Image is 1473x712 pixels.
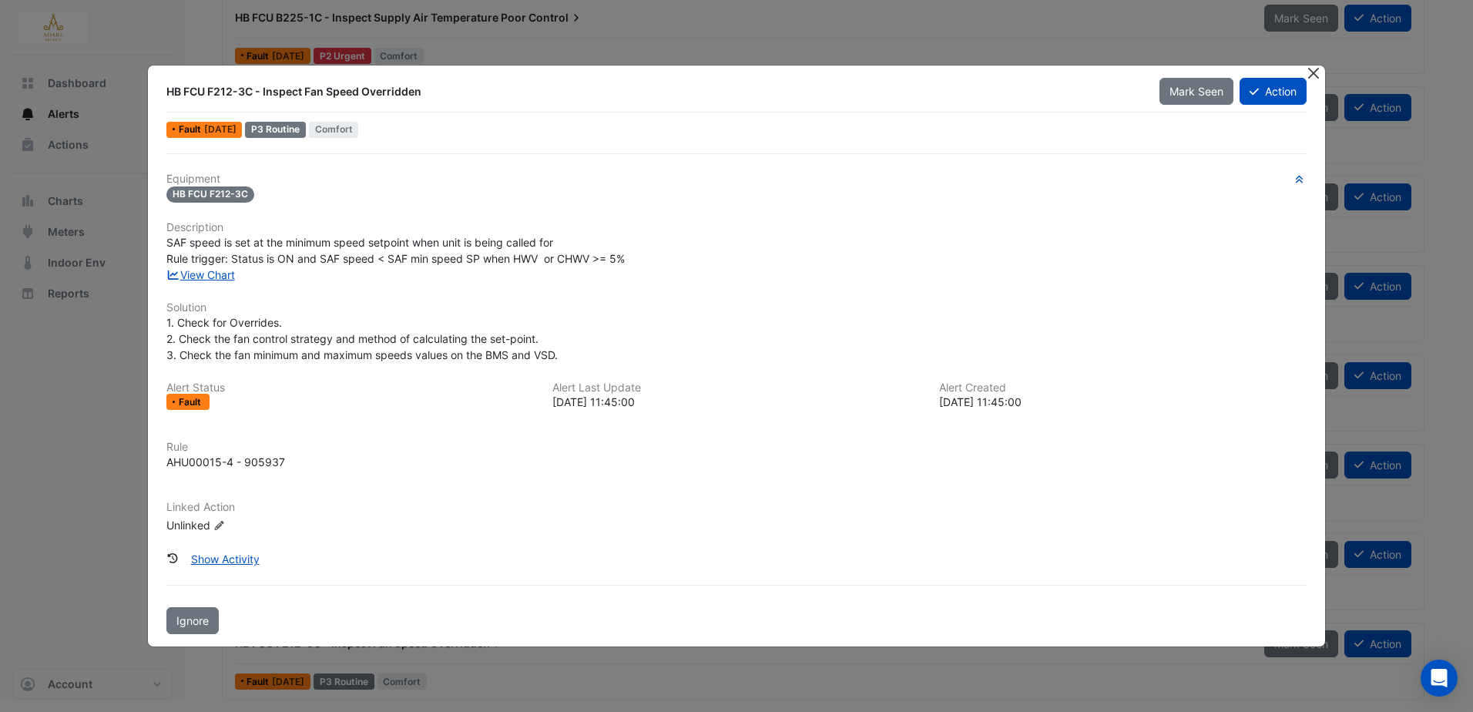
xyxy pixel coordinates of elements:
[166,517,351,533] div: Unlinked
[166,84,1140,99] div: HB FCU F212-3C - Inspect Fan Speed Overridden
[1306,65,1322,82] button: Close
[166,381,534,395] h6: Alert Status
[181,546,270,573] button: Show Activity
[204,123,237,135] span: Thu 15-May-2025 11:45 IST
[166,268,235,281] a: View Chart
[245,122,306,138] div: P3 Routine
[166,301,1307,314] h6: Solution
[166,236,625,265] span: SAF speed is set at the minimum speed setpoint when unit is being called for Rule trigger: Status...
[552,381,920,395] h6: Alert Last Update
[1240,78,1307,105] button: Action
[166,186,254,203] span: HB FCU F212-3C
[166,441,1307,454] h6: Rule
[1421,660,1458,697] div: Open Intercom Messenger
[213,520,225,532] fa-icon: Edit Linked Action
[166,173,1307,186] h6: Equipment
[179,398,204,407] span: Fault
[176,614,209,627] span: Ignore
[939,381,1307,395] h6: Alert Created
[179,125,204,134] span: Fault
[166,607,219,634] button: Ignore
[1169,85,1223,98] span: Mark Seen
[939,394,1307,410] div: [DATE] 11:45:00
[552,394,920,410] div: [DATE] 11:45:00
[1159,78,1233,105] button: Mark Seen
[166,454,285,470] div: AHU00015-4 - 905937
[309,122,359,138] span: Comfort
[166,501,1307,514] h6: Linked Action
[166,316,558,361] span: 1. Check for Overrides. 2. Check the fan control strategy and method of calculating the set-point...
[166,221,1307,234] h6: Description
